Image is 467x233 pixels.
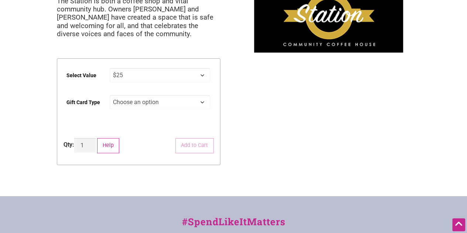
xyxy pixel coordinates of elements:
[175,138,214,153] button: Add to Cart
[63,140,74,149] div: Qty:
[452,218,465,231] div: Scroll Back to Top
[66,67,96,84] label: Select Value
[97,138,120,153] button: Help
[66,94,100,111] label: Gift Card Type
[74,138,96,153] input: Product quantity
